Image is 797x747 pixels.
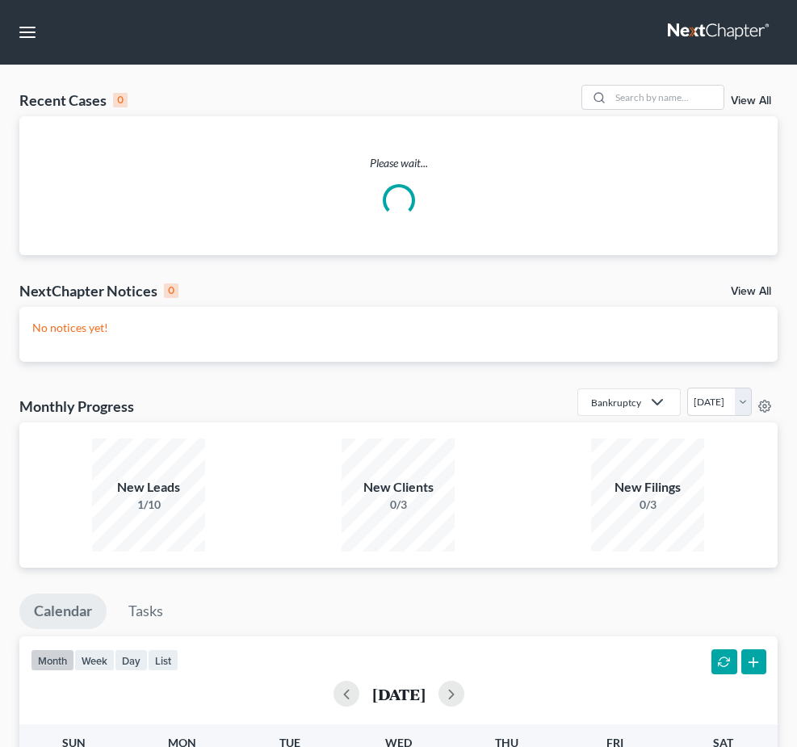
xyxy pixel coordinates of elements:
button: month [31,649,74,671]
a: View All [731,286,771,297]
p: Please wait... [19,155,778,171]
a: View All [731,95,771,107]
div: New Clients [342,478,455,497]
input: Search by name... [610,86,724,109]
div: 1/10 [92,497,205,513]
div: 0/3 [342,497,455,513]
div: NextChapter Notices [19,281,178,300]
a: Calendar [19,594,107,629]
div: 0/3 [591,497,704,513]
div: New Leads [92,478,205,497]
h2: [DATE] [372,686,426,703]
div: 0 [164,283,178,298]
button: day [115,649,148,671]
div: Bankruptcy [591,396,641,409]
div: New Filings [591,478,704,497]
p: No notices yet! [32,320,765,336]
div: 0 [113,93,128,107]
h3: Monthly Progress [19,397,134,416]
button: list [148,649,178,671]
button: week [74,649,115,671]
a: Tasks [114,594,178,629]
div: Recent Cases [19,90,128,110]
